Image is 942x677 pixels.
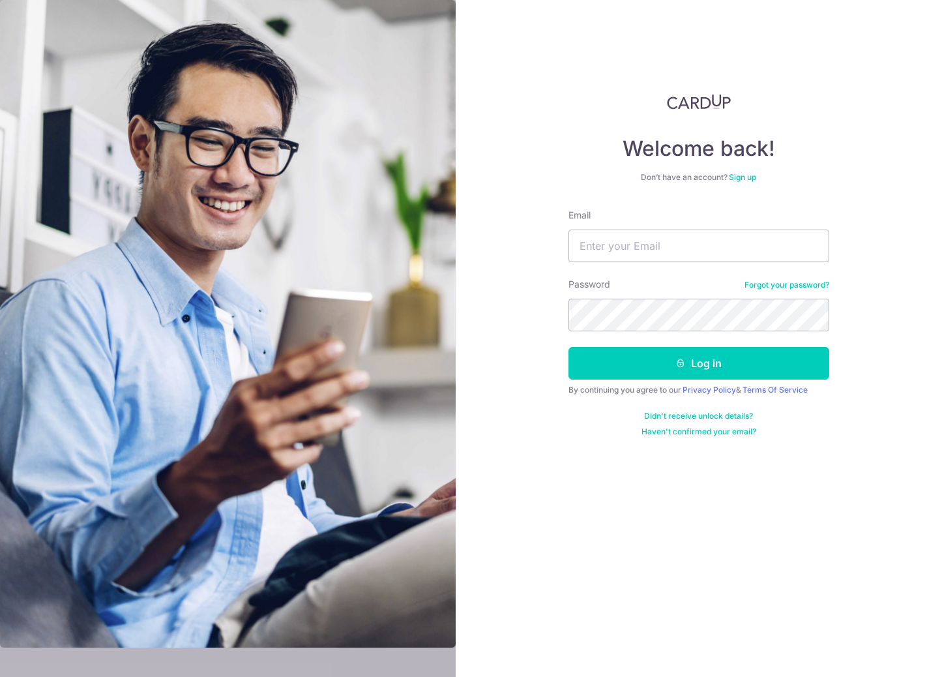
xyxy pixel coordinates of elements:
[568,172,829,183] div: Don’t have an account?
[568,347,829,380] button: Log in
[568,230,829,262] input: Enter your Email
[641,427,756,437] a: Haven't confirmed your email?
[683,385,736,395] a: Privacy Policy
[743,385,808,395] a: Terms Of Service
[568,136,829,162] h4: Welcome back!
[568,385,829,395] div: By continuing you agree to our &
[744,280,829,290] a: Forgot your password?
[568,209,591,222] label: Email
[667,94,731,110] img: CardUp Logo
[644,411,753,421] a: Didn't receive unlock details?
[568,278,610,291] label: Password
[729,172,756,182] a: Sign up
